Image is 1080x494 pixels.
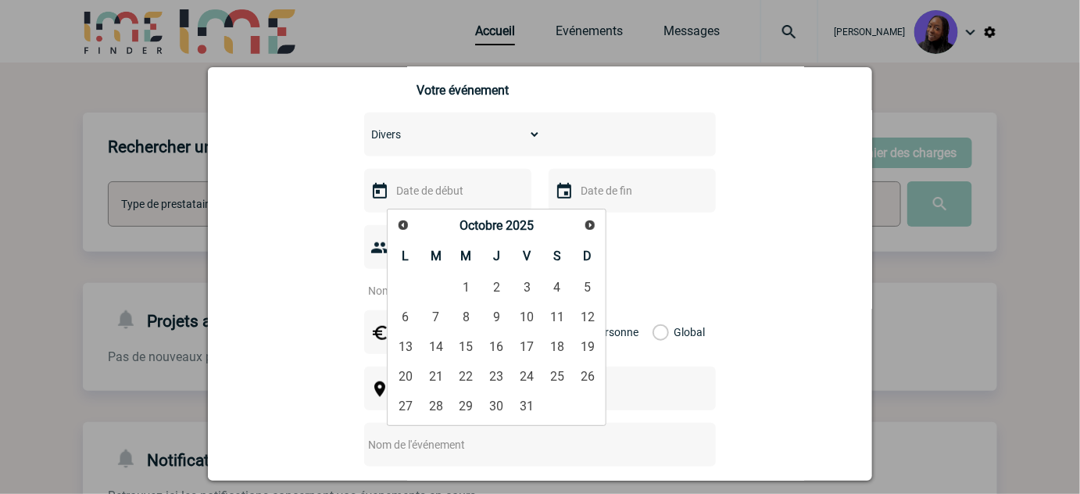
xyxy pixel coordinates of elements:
a: 26 [574,362,603,390]
a: 23 [482,362,511,390]
span: Octobre [460,218,502,233]
input: Date de début [392,181,500,201]
a: 29 [452,392,481,420]
a: 10 [513,302,542,331]
h3: Votre événement [417,83,663,98]
a: 1 [452,273,481,301]
a: Suivant [579,214,602,237]
span: 2025 [506,218,534,233]
a: 16 [482,332,511,360]
a: 21 [421,362,450,390]
a: 2 [482,273,511,301]
a: 28 [421,392,450,420]
a: 14 [421,332,450,360]
a: Précédent [392,214,415,237]
span: Vendredi [523,249,531,263]
a: 25 [543,362,572,390]
a: 27 [392,392,420,420]
a: 6 [392,302,420,331]
span: Lundi [402,249,409,263]
a: 9 [482,302,511,331]
input: Nom de l'événement [364,435,674,455]
a: 20 [392,362,420,390]
span: Samedi [553,249,561,263]
a: 18 [543,332,572,360]
span: Dimanche [584,249,592,263]
a: 13 [392,332,420,360]
input: Nombre de participants [364,281,511,301]
label: Global [653,310,663,354]
a: 19 [574,332,603,360]
a: 4 [543,273,572,301]
a: 11 [543,302,572,331]
a: 17 [513,332,542,360]
a: 7 [421,302,450,331]
span: Suivant [584,219,596,231]
a: 15 [452,332,481,360]
a: 8 [452,302,481,331]
a: 31 [513,392,542,420]
input: Date de fin [577,181,685,201]
a: 22 [452,362,481,390]
span: Mardi [431,249,442,263]
span: Mercredi [461,249,472,263]
a: 12 [574,302,603,331]
a: 3 [513,273,542,301]
a: 30 [482,392,511,420]
a: 5 [574,273,603,301]
span: Jeudi [493,249,500,263]
span: Précédent [397,219,409,231]
a: 24 [513,362,542,390]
